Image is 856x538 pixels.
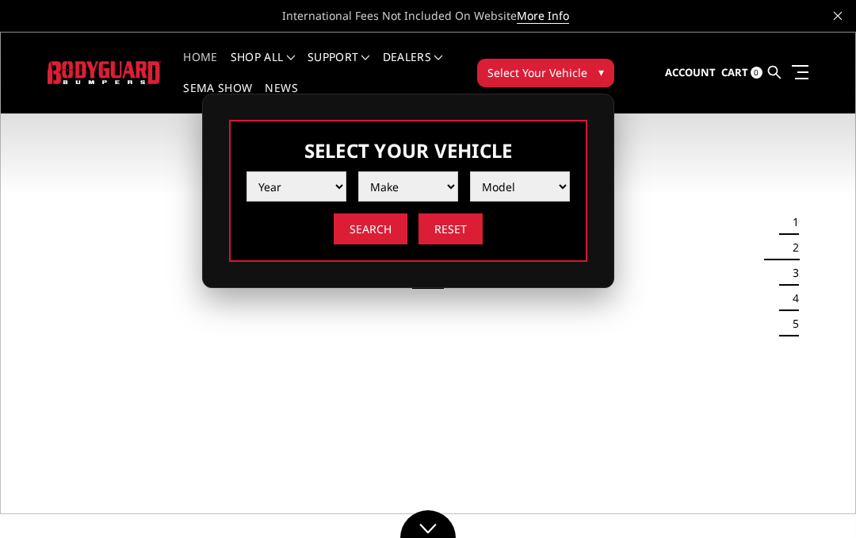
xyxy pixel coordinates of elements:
button: 3 of 5 [783,260,799,286]
button: 2 of 5 [783,235,799,260]
a: More Info [517,8,569,24]
span: Cart [721,65,748,79]
a: Cart 0 [721,52,762,94]
a: SEMA Show [183,83,252,113]
span: 0 [751,67,762,79]
span: Select Your Vehicle [487,64,587,81]
img: BODYGUARD BUMPERS [48,61,161,83]
input: Search [334,213,407,244]
select: Please select the value from list. [358,171,458,202]
a: Account [665,52,716,94]
a: Home [183,52,217,83]
span: ▾ [598,63,604,80]
span: Account [665,65,716,79]
select: Please select the value from list. [246,171,346,202]
a: Click to Down [400,510,456,538]
button: 5 of 5 [783,311,799,336]
h3: Select Your Vehicle [246,137,570,163]
button: 1 of 5 [783,209,799,235]
button: 4 of 5 [783,286,799,311]
input: Reset [418,213,483,244]
a: News [265,83,297,113]
button: Select Your Vehicle [477,59,614,87]
a: shop all [231,52,295,83]
a: Support [308,52,370,83]
a: Dealers [383,52,443,83]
